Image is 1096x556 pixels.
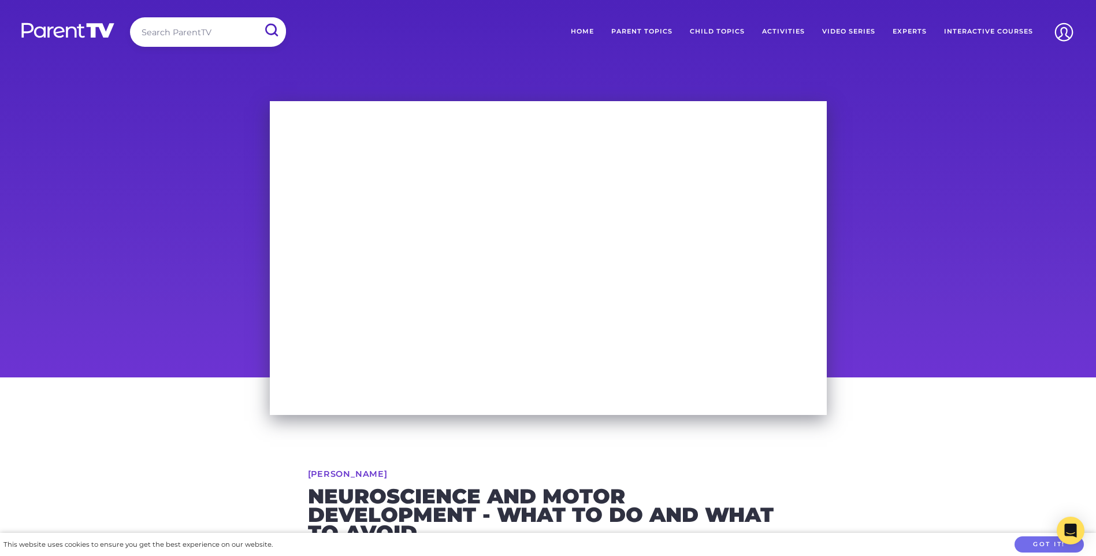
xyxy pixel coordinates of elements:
img: Account [1049,17,1079,47]
a: Interactive Courses [935,17,1042,46]
a: Activities [753,17,813,46]
a: [PERSON_NAME] [308,470,388,478]
a: Experts [884,17,935,46]
div: This website uses cookies to ensure you get the best experience on our website. [3,539,273,551]
a: Parent Topics [603,17,681,46]
a: Video Series [813,17,884,46]
input: Submit [256,17,286,43]
a: Home [562,17,603,46]
button: Got it! [1015,536,1084,553]
div: Open Intercom Messenger [1057,517,1084,544]
a: Child Topics [681,17,753,46]
img: parenttv-logo-white.4c85aaf.svg [20,22,116,39]
input: Search ParentTV [130,17,286,47]
h2: Neuroscience and motor development - what to do and what to avoid [308,487,789,542]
